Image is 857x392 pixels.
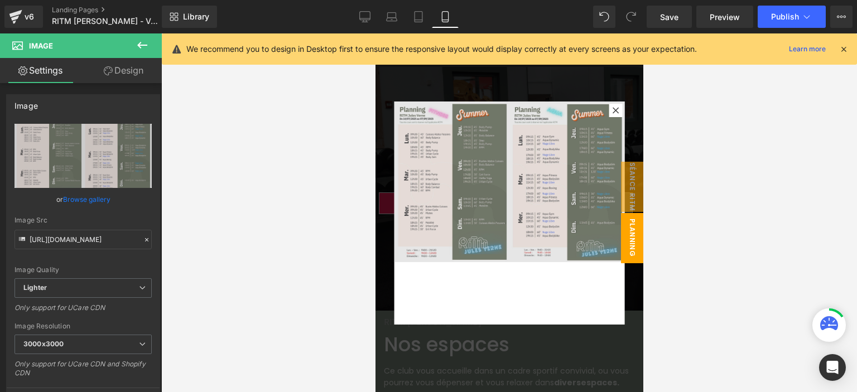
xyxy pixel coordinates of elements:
span: RITM [PERSON_NAME] - Votre [GEOGRAPHIC_DATA] à [GEOGRAPHIC_DATA] [52,17,159,26]
div: Image Quality [15,266,152,274]
a: New Library [162,6,217,28]
span: Publish [771,12,799,21]
a: Desktop [352,6,378,28]
span: Save [660,11,678,23]
div: Image Resolution [15,322,152,330]
div: Only support for UCare CDN [15,303,152,320]
span: Library [183,12,209,22]
a: Landing Pages [52,6,180,14]
a: Preview [696,6,753,28]
div: Image Src [15,216,152,224]
b: 3000x3000 [23,340,64,348]
span: séance ritm [245,128,268,178]
div: or [15,193,152,205]
a: Tablet [405,6,432,28]
button: Undo [593,6,615,28]
a: Laptop [378,6,405,28]
button: More [830,6,853,28]
a: Design [83,58,164,83]
span: Image [29,41,53,50]
a: Browse gallery [63,190,110,209]
span: planning [245,180,268,230]
div: v6 [22,9,36,24]
div: Open Intercom Messenger [819,354,846,381]
div: Only support for UCare CDN and Shopify CDN [15,360,152,385]
button: Redo [620,6,642,28]
b: Lighter [23,283,47,292]
p: We recommend you to design in Desktop first to ensure the responsive layout would display correct... [186,43,697,55]
a: Learn more [784,42,830,56]
a: Mobile [432,6,459,28]
span: Preview [710,11,740,23]
div: Image [15,95,38,110]
a: v6 [4,6,43,28]
input: Link [15,230,152,249]
button: Publish [758,6,826,28]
